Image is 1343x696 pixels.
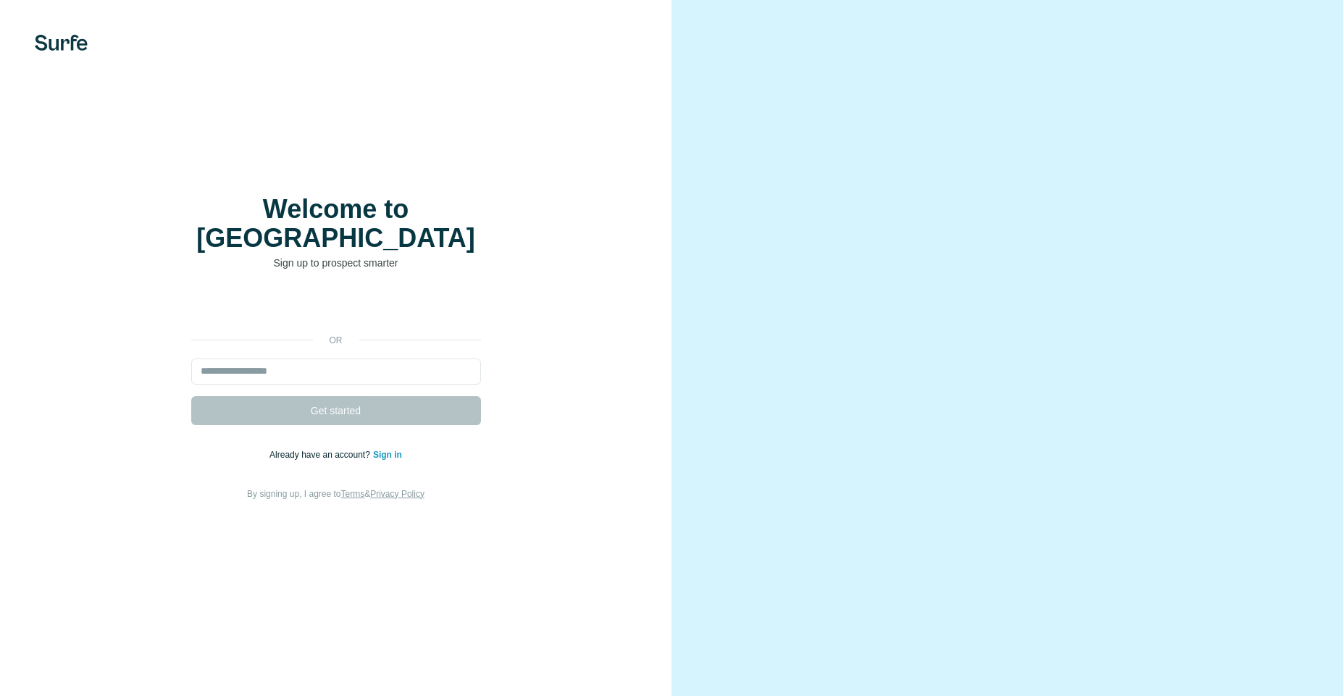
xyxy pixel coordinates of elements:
a: Terms [341,489,365,499]
iframe: Sign in with Google Button [184,292,488,324]
a: Sign in [373,450,402,460]
p: Sign up to prospect smarter [191,256,481,270]
h1: Welcome to [GEOGRAPHIC_DATA] [191,195,481,253]
img: Surfe's logo [35,35,88,51]
p: or [313,334,359,347]
span: Already have an account? [269,450,373,460]
a: Privacy Policy [370,489,424,499]
span: By signing up, I agree to & [247,489,424,499]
